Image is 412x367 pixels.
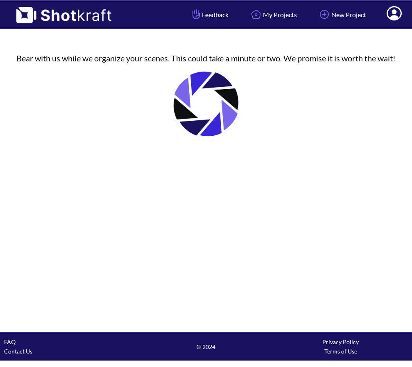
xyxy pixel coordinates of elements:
div: Privacy Policy [273,337,408,347]
img: Home Icon [249,7,263,21]
img: Loading.. [165,63,247,145]
img: Add Icon [317,7,331,21]
a: Contact Us [4,348,32,355]
div: Terms of Use [273,347,408,356]
a: My Projects [243,4,303,25]
a: FAQ [4,338,16,345]
span: © 2024 [139,342,274,351]
img: Hand Icon [190,7,202,21]
a: New Project [311,4,372,25]
span: Feedback [190,10,229,19]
